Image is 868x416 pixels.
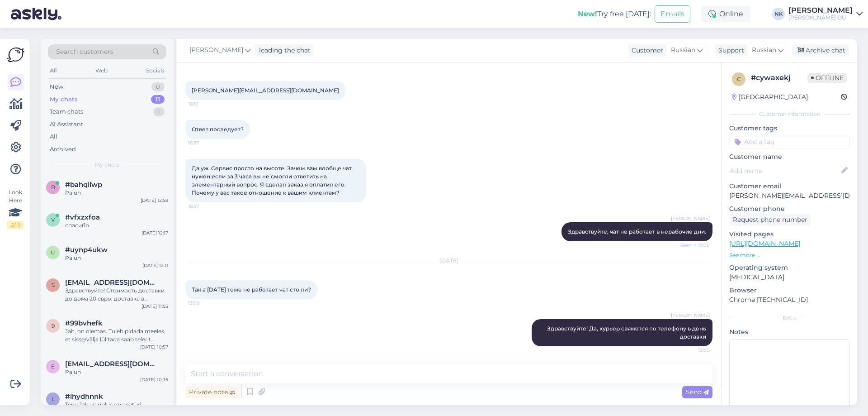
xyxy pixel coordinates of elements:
[686,388,709,396] span: Send
[153,107,165,116] div: 1
[732,92,808,102] div: [GEOGRAPHIC_DATA]
[50,145,76,154] div: Archived
[188,139,222,146] span: 16:57
[671,215,710,222] span: [PERSON_NAME]
[185,257,712,265] div: [DATE]
[752,45,776,55] span: Russian
[51,363,55,370] span: e
[729,191,850,201] p: [PERSON_NAME][EMAIL_ADDRESS][DOMAIN_NAME]
[140,376,168,383] div: [DATE] 10:35
[729,214,811,226] div: Request phone number
[140,344,168,350] div: [DATE] 10:57
[671,312,710,319] span: [PERSON_NAME]
[192,126,244,133] span: Ответ последует?
[772,8,785,20] div: NK
[568,228,706,235] span: Здравствуйте, чат не работает в нерабочие дни.
[729,124,850,133] p: Customer tags
[729,182,850,191] p: Customer email
[65,254,168,262] div: Palun
[141,197,168,204] div: [DATE] 12:58
[52,322,55,329] span: 9
[142,230,168,236] div: [DATE] 12:17
[729,314,850,322] div: Extra
[192,165,353,196] span: Да уж. Сервис просто на высоте. Зачем вам вообще чат нужен,если за 3 часа вы не смогли ответить н...
[50,132,57,141] div: All
[730,166,840,176] input: Add name
[792,44,849,57] div: Archive chat
[676,242,710,249] span: Seen ✓ 19:00
[95,161,119,169] span: My chats
[94,65,109,77] div: Web
[144,65,166,77] div: Socials
[142,262,168,269] div: [DATE] 12:11
[7,188,24,229] div: Look Here
[729,152,850,162] p: Customer name
[65,327,168,344] div: Jah, on olemas. Tuleb pidada meeles, et sisse/välja lülitada saab telerit ooterežiimis (Sleep) , ...
[50,95,78,104] div: My chats
[655,5,690,23] button: Emails
[50,120,83,129] div: AI Assistant
[751,72,807,83] div: # cywaxekj
[56,47,113,57] span: Search customers
[729,273,850,282] p: [MEDICAL_DATA]
[729,327,850,337] p: Notes
[255,46,311,55] div: leading the chat
[48,65,58,77] div: All
[188,300,222,306] span: 13:00
[729,135,850,148] input: Add a tag
[65,278,159,287] span: solncevan@mail.ru
[729,204,850,214] p: Customer phone
[65,287,168,303] div: Здравствуйте! Стоимость доставки до дома 20 евро, доставка в квартиру и вывоз старой техники к со...
[50,107,83,116] div: Team chats
[51,216,55,223] span: v
[628,46,663,55] div: Customer
[192,286,311,293] span: Так а [DATE] тоже не работает чат сто ли?
[578,10,597,18] b: New!
[729,239,800,248] a: [URL][DOMAIN_NAME]
[192,87,339,94] a: [PERSON_NAME][EMAIL_ADDRESS][DOMAIN_NAME]
[671,45,695,55] span: Russian
[65,401,168,409] div: Tere! Jah, kauplus on avatud
[788,7,853,14] div: [PERSON_NAME]
[729,263,850,273] p: Operating system
[729,230,850,239] p: Visited pages
[188,100,222,107] span: 16:12
[729,251,850,259] p: See more ...
[807,73,847,83] span: Offline
[7,221,24,229] div: 2 / 3
[50,82,63,91] div: New
[189,45,243,55] span: [PERSON_NAME]
[65,189,168,197] div: Palun
[51,249,55,256] span: u
[65,392,103,401] span: #lhydhnnk
[52,396,55,402] span: l
[65,368,168,376] div: Palun
[788,14,853,21] div: [PERSON_NAME] OÜ
[65,221,168,230] div: спасибо.
[65,246,108,254] span: #uynp4ukw
[142,303,168,310] div: [DATE] 11:55
[52,282,55,288] span: s
[185,386,239,398] div: Private note
[729,295,850,305] p: Chrome [TECHNICAL_ID]
[578,9,651,19] div: Try free [DATE]:
[65,213,100,221] span: #vfxzxfoa
[65,319,103,327] span: #99bvhefk
[715,46,744,55] div: Support
[737,76,741,82] span: c
[788,7,863,21] a: [PERSON_NAME][PERSON_NAME] OÜ
[729,110,850,118] div: Customer information
[51,184,55,191] span: b
[676,347,710,354] span: 13:00
[547,325,708,340] span: Здравствуйте! Да, курьер свяжется по телефону в день доставки
[151,95,165,104] div: 11
[701,6,750,22] div: Online
[65,360,159,368] span: elto29@outlook.com
[188,203,222,210] span: 18:57
[7,46,24,63] img: Askly Logo
[151,82,165,91] div: 0
[65,181,102,189] span: #bahqilwp
[729,286,850,295] p: Browser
